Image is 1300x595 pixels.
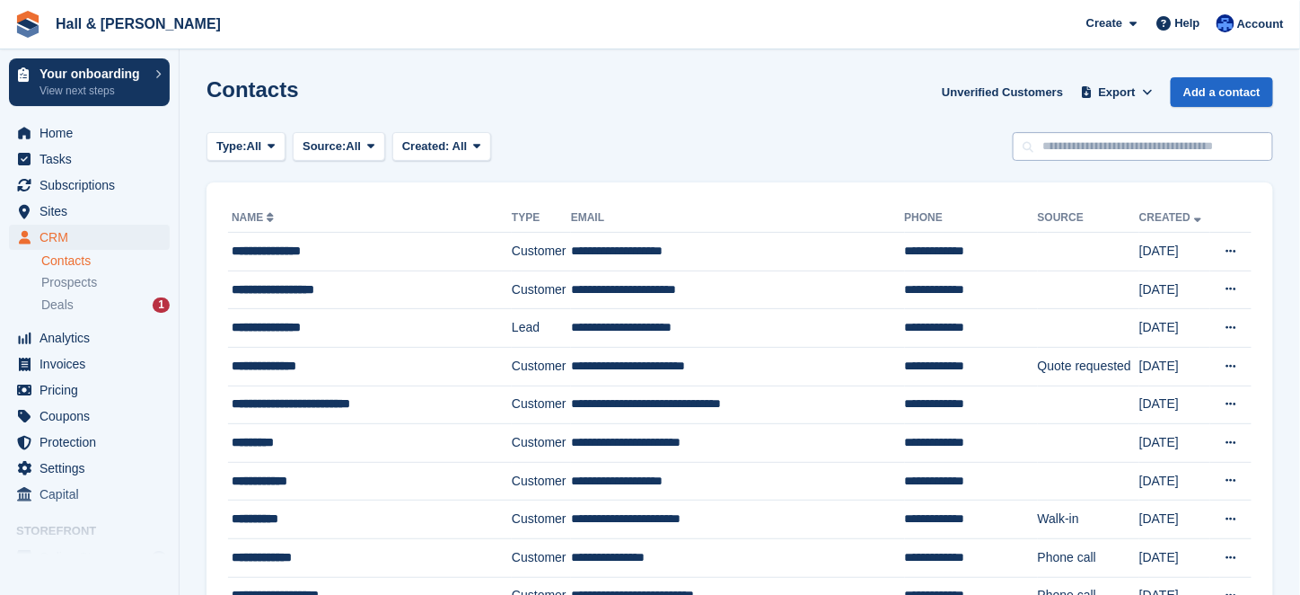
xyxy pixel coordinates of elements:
a: menu [9,545,170,570]
td: Customer [512,462,571,501]
td: Customer [512,386,571,424]
td: Customer [512,347,571,386]
a: Prospects [41,273,170,292]
td: Phone call [1038,538,1139,577]
td: [DATE] [1139,538,1210,577]
button: Source: All [293,132,385,162]
a: menu [9,225,170,250]
td: Customer [512,271,571,309]
span: Pricing [40,377,147,403]
span: Protection [40,430,147,455]
td: [DATE] [1139,501,1210,539]
td: [DATE] [1139,462,1210,501]
td: Customer [512,538,571,577]
a: Created [1139,211,1205,224]
td: Lead [512,309,571,348]
span: Coupons [40,404,147,429]
span: Created: [402,139,450,153]
th: Phone [905,204,1038,233]
td: [DATE] [1139,309,1210,348]
span: Subscriptions [40,173,147,198]
span: CRM [40,225,147,250]
a: Your onboarding View next steps [9,58,170,106]
a: Deals 1 [41,296,170,315]
td: [DATE] [1139,347,1210,386]
td: Customer [512,233,571,271]
td: [DATE] [1139,271,1210,309]
span: Export [1099,84,1136,102]
td: [DATE] [1139,386,1210,424]
span: Storefront [16,522,179,540]
p: Your onboarding [40,67,146,80]
button: Created: All [392,132,491,162]
span: Tasks [40,147,147,172]
span: Home [40,120,147,146]
span: Deals [41,297,74,314]
th: Source [1038,204,1139,233]
span: Help [1175,14,1200,32]
button: Type: All [206,132,285,162]
a: Preview store [148,546,170,568]
a: menu [9,325,170,351]
img: Claire Banham [1217,14,1234,32]
h1: Contacts [206,77,299,102]
th: Email [571,204,905,233]
div: 1 [153,297,170,313]
td: Quote requested [1038,347,1139,386]
a: menu [9,351,170,377]
span: Type: [216,138,247,155]
span: All [347,138,362,155]
img: stora-icon-8386f47178a22dfd0bd8f6a31ec36ba5ce8667c1dd55bd0f319d3a0aa187defe.svg [14,11,41,38]
span: All [247,138,262,155]
a: menu [9,199,170,224]
span: Invoices [40,351,147,377]
td: [DATE] [1139,424,1210,463]
span: Prospects [41,274,97,291]
a: Contacts [41,253,170,270]
td: Walk-in [1038,501,1139,539]
a: menu [9,173,170,198]
td: Customer [512,501,571,539]
span: Sites [40,199,147,224]
span: Analytics [40,325,147,351]
a: menu [9,456,170,481]
th: Type [512,204,571,233]
span: Capital [40,482,147,507]
button: Export [1077,77,1156,107]
a: Unverified Customers [935,77,1070,107]
span: Account [1237,15,1284,33]
a: menu [9,430,170,455]
a: menu [9,404,170,429]
span: Online Store [40,545,147,570]
p: View next steps [40,83,146,99]
span: Create [1086,14,1122,32]
td: Customer [512,424,571,463]
a: Hall & [PERSON_NAME] [48,9,228,39]
a: menu [9,377,170,403]
a: menu [9,120,170,146]
span: All [452,139,468,153]
td: [DATE] [1139,233,1210,271]
span: Settings [40,456,147,481]
a: Add a contact [1171,77,1273,107]
a: Name [232,211,277,224]
span: Source: [303,138,346,155]
a: menu [9,482,170,507]
a: menu [9,147,170,172]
